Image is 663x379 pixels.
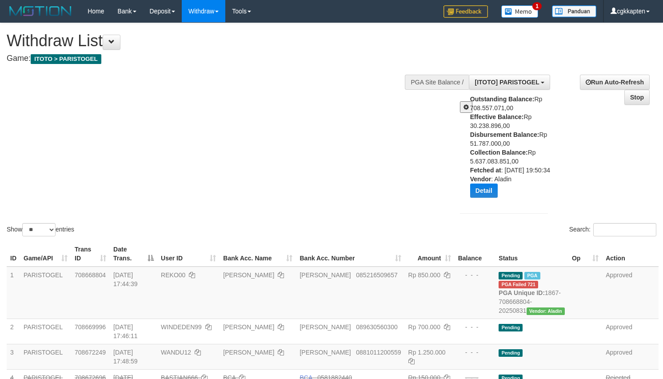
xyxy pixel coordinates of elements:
[470,113,524,120] b: Effective Balance:
[220,241,296,267] th: Bank Acc. Name: activate to sort column ascending
[593,223,656,236] input: Search:
[475,79,539,86] span: [ITOTO] PARISTOGEL
[408,323,440,331] span: Rp 700.000
[7,4,74,18] img: MOTION_logo.png
[300,349,351,356] span: [PERSON_NAME]
[157,241,220,267] th: User ID: activate to sort column ascending
[356,271,397,279] span: Copy 085216509657 to clipboard
[405,241,455,267] th: Amount: activate to sort column ascending
[495,241,568,267] th: Status
[470,184,498,198] button: Detail
[356,349,401,356] span: Copy 0881011200559 to clipboard
[455,241,495,267] th: Balance
[527,307,565,315] span: Vendor URL: https://payment4.1velocity.biz
[470,131,539,138] b: Disbursement Balance:
[356,323,397,331] span: Copy 089630560300 to clipboard
[20,241,71,267] th: Game/API: activate to sort column ascending
[602,319,659,344] td: Approved
[568,241,602,267] th: Op: activate to sort column ascending
[470,96,535,103] b: Outstanding Balance:
[552,5,596,17] img: panduan.png
[499,272,523,279] span: Pending
[71,241,110,267] th: Trans ID: activate to sort column ascending
[7,267,20,319] td: 1
[405,75,469,90] div: PGA Site Balance /
[408,271,440,279] span: Rp 850.000
[602,344,659,369] td: Approved
[20,344,71,369] td: PARISTOGEL
[580,75,650,90] a: Run Auto-Refresh
[300,271,351,279] span: [PERSON_NAME]
[296,241,404,267] th: Bank Acc. Number: activate to sort column ascending
[495,267,568,319] td: 1867-708668804-20250831
[31,54,101,64] span: ITOTO > PARISTOGEL
[113,349,138,365] span: [DATE] 17:48:59
[20,319,71,344] td: PARISTOGEL
[469,75,550,90] button: [ITOTO] PARISTOGEL
[223,349,274,356] a: [PERSON_NAME]
[7,241,20,267] th: ID
[408,349,446,356] span: Rp 1.250.000
[20,267,71,319] td: PARISTOGEL
[470,176,491,183] b: Vendor
[7,319,20,344] td: 2
[110,241,157,267] th: Date Trans.: activate to sort column descending
[113,271,138,287] span: [DATE] 17:44:39
[113,323,138,339] span: [DATE] 17:46:11
[443,5,488,18] img: Feedback.jpg
[501,5,539,18] img: Button%20Memo.svg
[223,323,274,331] a: [PERSON_NAME]
[75,271,106,279] span: 708668804
[524,272,540,279] span: Marked by cgkricksen
[602,267,659,319] td: Approved
[458,271,492,279] div: - - -
[470,167,501,174] b: Fetched at
[22,223,56,236] select: Showentries
[300,323,351,331] span: [PERSON_NAME]
[458,348,492,357] div: - - -
[7,223,74,236] label: Show entries
[532,2,542,10] span: 1
[624,90,650,105] a: Stop
[499,289,545,296] b: PGA Unique ID:
[75,323,106,331] span: 708669996
[7,54,433,63] h4: Game:
[470,149,528,156] b: Collection Balance:
[499,281,538,288] span: PGA Error
[458,323,492,331] div: - - -
[470,95,555,204] div: Rp 708.557.071,00 Rp 30.238.896,00 Rp 51.787.000,00 Rp 5.637.083.851,00 : [DATE] 19:50:34 : Aladin
[161,271,185,279] span: REKO00
[602,241,659,267] th: Action
[223,271,274,279] a: [PERSON_NAME]
[7,32,433,50] h1: Withdraw List
[161,323,202,331] span: WINDEDEN99
[499,324,523,331] span: Pending
[161,349,191,356] span: WANDU12
[499,349,523,357] span: Pending
[569,223,656,236] label: Search:
[75,349,106,356] span: 708672249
